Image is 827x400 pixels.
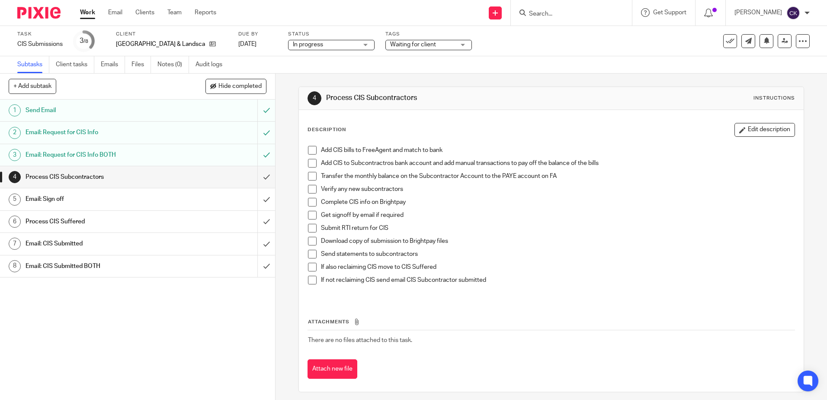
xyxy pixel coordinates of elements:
[80,36,88,46] div: 3
[321,146,794,155] p: Add CIS bills to FreeAgent and match to bank
[308,319,349,324] span: Attachments
[26,260,174,273] h1: Email: CIS Submitted BOTH
[308,337,412,343] span: There are no files attached to this task.
[17,7,61,19] img: Pixie
[167,8,182,17] a: Team
[17,31,63,38] label: Task
[293,42,323,48] span: In progress
[321,276,794,284] p: If not reclaiming CIS send email CIS Subcontractor submitted
[321,159,794,168] p: Add CIS to Subcontractros bank account and add manual transactions to pay off the balance of the ...
[653,10,686,16] span: Get Support
[9,171,21,183] div: 4
[26,193,174,206] h1: Email: Sign off
[26,104,174,117] h1: Send Email
[528,10,606,18] input: Search
[9,260,21,272] div: 8
[238,41,256,47] span: [DATE]
[196,56,229,73] a: Audit logs
[9,216,21,228] div: 6
[753,95,795,102] div: Instructions
[131,56,151,73] a: Files
[734,123,795,137] button: Edit description
[135,8,154,17] a: Clients
[321,237,794,245] p: Download copy of submission to Brightpay files
[17,56,49,73] a: Subtasks
[9,194,21,206] div: 5
[308,126,346,133] p: Description
[26,215,174,228] h1: Process CIS Suffered
[205,79,266,94] button: Hide completed
[101,56,125,73] a: Emails
[116,31,228,38] label: Client
[9,238,21,250] div: 7
[195,8,216,17] a: Reports
[321,263,794,271] p: If also reclaiming CIS move to CIS Suffered
[326,94,570,103] h1: Process CIS Subcontractors
[26,171,174,184] h1: Process CIS Subcontractors
[26,148,174,161] h1: Email: Request for CIS Info BOTH
[288,31,375,38] label: Status
[9,79,56,94] button: + Add subtask
[17,40,63,48] div: CIS Submissions
[321,185,794,194] p: Verify any new subcontractors
[321,224,794,232] p: Submit RTI return for CIS
[321,211,794,219] p: Get signoff by email if required
[385,31,472,38] label: Tags
[108,8,122,17] a: Email
[26,126,174,139] h1: Email: Request for CIS Info
[734,8,782,17] p: [PERSON_NAME]
[9,127,21,139] div: 2
[786,6,800,20] img: svg%3E
[26,237,174,250] h1: Email: CIS Submitted
[157,56,189,73] a: Notes (0)
[9,149,21,161] div: 3
[80,8,95,17] a: Work
[390,42,436,48] span: Waiting for client
[308,359,357,379] button: Attach new file
[116,40,205,48] p: [GEOGRAPHIC_DATA] & Landscaping
[9,104,21,116] div: 1
[56,56,94,73] a: Client tasks
[83,39,88,44] small: /8
[308,91,321,105] div: 4
[321,172,794,181] p: Transfer the monthly balance on the Subcontractor Account to the PAYE account on FA
[321,250,794,258] p: Send statements to subcontractors
[218,83,262,90] span: Hide completed
[238,31,277,38] label: Due by
[321,198,794,206] p: Complete CIS info on Brightpay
